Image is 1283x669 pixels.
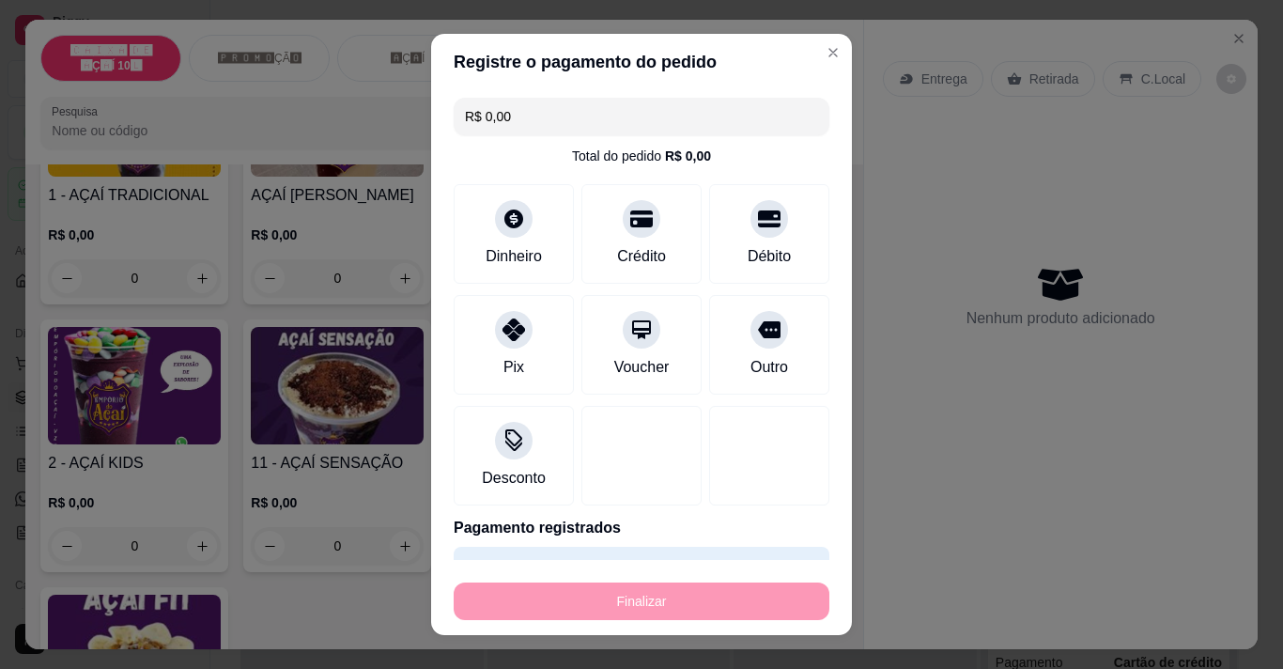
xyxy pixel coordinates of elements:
div: Voucher [614,356,670,379]
button: Close [818,38,848,68]
header: Registre o pagamento do pedido [431,34,852,90]
div: Total do pedido [572,147,711,165]
div: Pix [503,356,524,379]
div: Desconto [482,467,546,490]
div: Crédito [617,245,666,268]
div: Dinheiro [486,245,542,268]
div: Outro [750,356,788,379]
input: Ex.: hambúrguer de cordeiro [465,98,818,135]
p: Pagamento registrados [454,517,829,539]
div: Débito [748,245,791,268]
div: R$ 0,00 [665,147,711,165]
